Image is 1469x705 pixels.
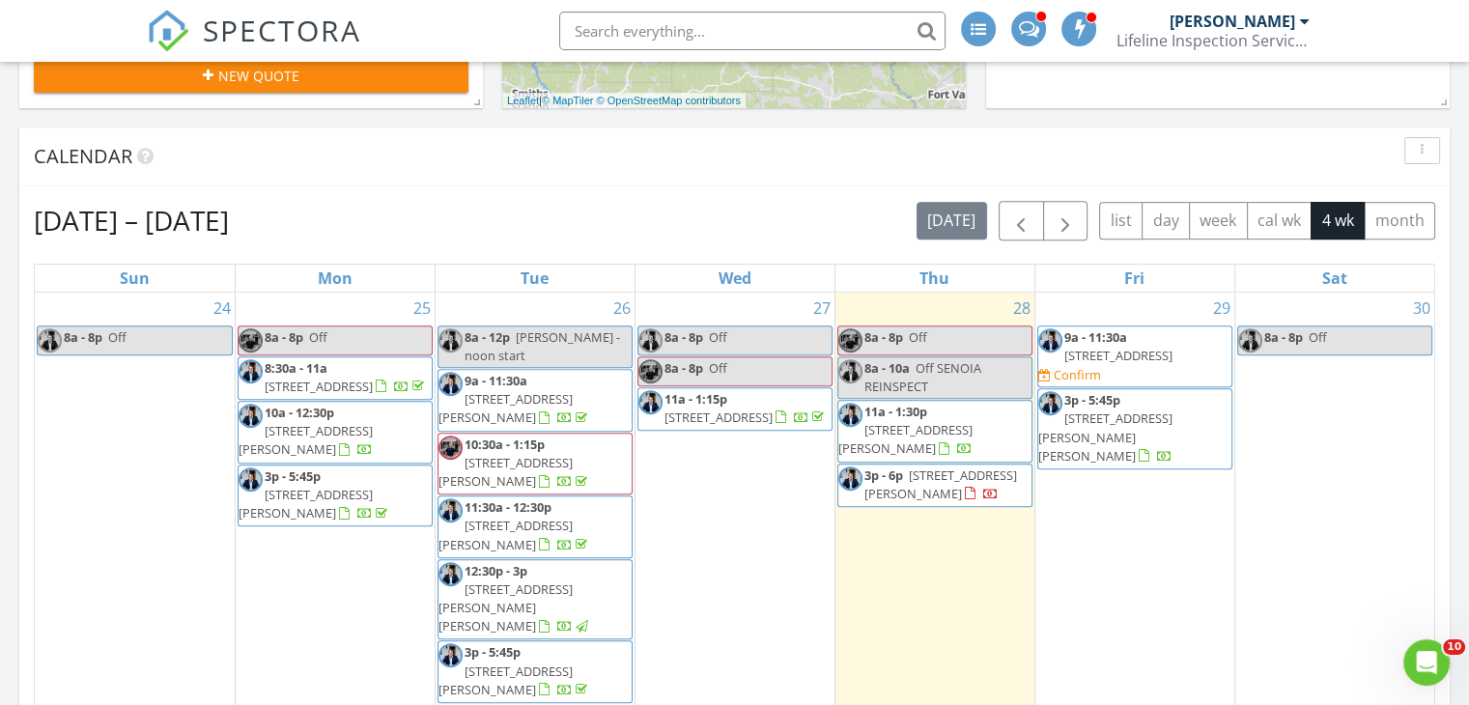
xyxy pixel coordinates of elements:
span: [STREET_ADDRESS] [265,378,373,395]
img: img_7523_websize.jpg [438,643,463,667]
img: img_7523_websize.jpg [638,390,663,414]
span: [STREET_ADDRESS][PERSON_NAME][PERSON_NAME] [438,580,573,634]
a: 11:30a - 12:30p [STREET_ADDRESS][PERSON_NAME] [438,498,591,552]
a: 11a - 1:30p [STREET_ADDRESS][PERSON_NAME] [838,403,973,457]
a: Saturday [1318,265,1351,292]
a: 3p - 5:45p [STREET_ADDRESS][PERSON_NAME][PERSON_NAME] [1038,391,1172,465]
span: [STREET_ADDRESS][PERSON_NAME] [438,390,573,426]
a: Tuesday [517,265,552,292]
span: 3p - 5:45p [265,467,321,485]
a: 8:30a - 11a [STREET_ADDRESS] [238,356,433,400]
a: 3p - 5:45p [STREET_ADDRESS][PERSON_NAME] [239,467,391,522]
button: cal wk [1247,202,1313,240]
span: [STREET_ADDRESS][PERSON_NAME] [438,663,573,698]
span: 11a - 1:30p [864,403,927,420]
a: 12:30p - 3p [STREET_ADDRESS][PERSON_NAME][PERSON_NAME] [438,559,633,640]
span: 8a - 8p [664,328,703,346]
span: 10 [1443,639,1465,655]
img: img_7523_websize.jpg [38,328,62,352]
a: 10a - 12:30p [STREET_ADDRESS][PERSON_NAME] [238,401,433,464]
span: 8a - 12p [465,328,510,346]
span: 3p - 5:45p [1064,391,1120,409]
a: Sunday [116,265,154,292]
a: SPECTORA [147,26,361,67]
span: Off [1309,328,1327,346]
a: 3p - 5:45p [STREET_ADDRESS][PERSON_NAME][PERSON_NAME] [1037,388,1232,469]
span: Off SENOIA REINSPECT [864,359,981,395]
a: 3p - 6p [STREET_ADDRESS][PERSON_NAME] [864,466,1017,502]
span: 3p - 5:45p [465,643,521,661]
button: list [1099,202,1143,240]
a: © MapTiler [542,95,594,106]
a: 12:30p - 3p [STREET_ADDRESS][PERSON_NAME][PERSON_NAME] [438,562,591,635]
span: 8a - 8p [1264,328,1303,346]
button: 4 wk [1311,202,1365,240]
img: img_7529.jpg [239,328,263,352]
img: img_7523_websize.jpg [1038,391,1062,415]
button: week [1189,202,1248,240]
a: 10:30a - 1:15p [STREET_ADDRESS][PERSON_NAME] [438,436,591,490]
a: 3p - 5:45p [STREET_ADDRESS][PERSON_NAME] [238,465,433,527]
a: Go to August 27, 2025 [809,293,834,324]
a: Go to August 29, 2025 [1209,293,1234,324]
img: img_7529.jpg [638,359,663,383]
button: Previous [999,201,1044,240]
a: 3p - 5:45p [STREET_ADDRESS][PERSON_NAME] [438,640,633,703]
img: img_7523_websize.jpg [239,359,263,383]
span: [STREET_ADDRESS][PERSON_NAME] [438,517,573,552]
a: 8:30a - 11a [STREET_ADDRESS] [265,359,428,395]
span: Off [709,359,727,377]
span: Calendar [34,143,132,169]
span: 11a - 1:15p [664,390,727,408]
span: SPECTORA [203,10,361,50]
span: 8a - 8p [864,328,903,346]
h2: [DATE] – [DATE] [34,201,229,240]
img: img_7523_websize.jpg [1238,328,1262,352]
a: 11a - 1:15p [STREET_ADDRESS] [637,387,833,431]
a: 3p - 5:45p [STREET_ADDRESS][PERSON_NAME] [438,643,591,697]
div: [PERSON_NAME] [1170,12,1295,31]
span: [STREET_ADDRESS][PERSON_NAME] [239,422,373,458]
img: img_7523_websize.jpg [838,403,862,427]
a: 9a - 11:30a [STREET_ADDRESS][PERSON_NAME] [438,372,591,426]
span: [STREET_ADDRESS][PERSON_NAME] [838,421,973,457]
button: [DATE] [917,202,987,240]
span: Off [108,328,127,346]
span: 8a - 8p [64,328,102,346]
span: [STREET_ADDRESS][PERSON_NAME] [239,486,373,522]
div: | [502,93,746,109]
span: [STREET_ADDRESS][PERSON_NAME][PERSON_NAME] [1038,409,1172,464]
a: 9a - 11:30a [STREET_ADDRESS][PERSON_NAME] [438,369,633,432]
a: Friday [1120,265,1148,292]
a: Go to August 28, 2025 [1009,293,1034,324]
a: © OpenStreetMap contributors [597,95,741,106]
span: 3p - 6p [864,466,903,484]
img: img_7529.jpg [438,436,463,460]
a: Go to August 25, 2025 [410,293,435,324]
button: day [1142,202,1190,240]
span: 9a - 11:30a [465,372,527,389]
a: Go to August 30, 2025 [1409,293,1434,324]
iframe: Intercom live chat [1403,639,1450,686]
a: Monday [314,265,356,292]
span: 8a - 10a [864,359,910,377]
img: img_7523_websize.jpg [638,328,663,352]
img: img_7523_websize.jpg [239,467,263,492]
a: 10a - 12:30p [STREET_ADDRESS][PERSON_NAME] [239,404,373,458]
img: img_7523_websize.jpg [239,404,263,428]
img: img_7523_websize.jpg [838,359,862,383]
span: 8a - 8p [664,359,703,377]
span: 12:30p - 3p [465,562,527,579]
img: img_7523_websize.jpg [838,466,862,491]
a: Confirm [1038,366,1101,384]
span: 10a - 12:30p [265,404,334,421]
a: Go to August 26, 2025 [609,293,635,324]
button: month [1364,202,1435,240]
a: Wednesday [715,265,755,292]
img: img_7523_websize.jpg [438,562,463,586]
img: img_7523_websize.jpg [438,328,463,352]
a: 9a - 11:30a [STREET_ADDRESS] Confirm [1037,325,1232,388]
span: Off [709,328,727,346]
span: 9a - 11:30a [1064,328,1127,346]
a: Go to August 24, 2025 [210,293,235,324]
